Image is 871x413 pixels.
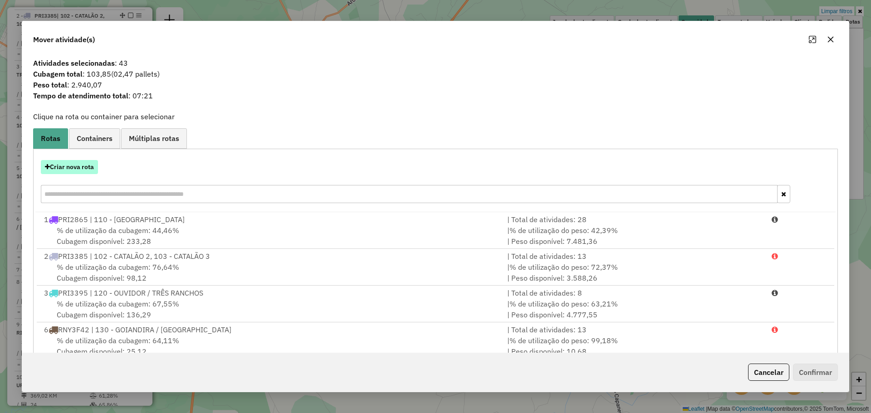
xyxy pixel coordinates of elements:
i: Porcentagens após mover as atividades: Cubagem: 101,36% Peso: 95,01% [772,253,778,260]
button: Criar nova rota [41,160,98,174]
span: Containers [77,135,113,142]
button: Cancelar [748,364,789,381]
div: | | Peso disponível: 3.588,26 [502,262,766,283]
div: 3 PRI3395 | 120 - OUVIDOR / TRÊS RANCHOS [39,287,502,298]
i: Porcentagens após mover as atividades: Cubagem: 212,46% Peso: 325,34% [772,326,778,333]
strong: Atividades selecionadas [33,58,115,68]
div: | Total de atividades: 13 [502,251,766,262]
span: Mover atividade(s) [33,34,95,45]
div: 2 PRI3385 | 102 - CATALÃO 2, 103 - CATALÃO 3 [39,251,502,262]
span: % de utilização do peso: 63,21% [509,299,618,308]
span: % de utilização do peso: 72,37% [509,262,618,272]
span: % de utilização da cubagem: 67,55% [57,299,179,308]
div: 6 RNY3F42 | 130 - GOIANDIRA / [GEOGRAPHIC_DATA] [39,324,502,335]
div: Cubagem disponível: 233,28 [39,225,502,247]
strong: Peso total [33,80,67,89]
div: | | Peso disponível: 4.777,55 [502,298,766,320]
span: : 43 [28,58,843,68]
div: Cubagem disponível: 136,29 [39,298,502,320]
div: | Total de atividades: 28 [502,214,766,225]
span: (02,47 pallets) [111,69,160,78]
i: Porcentagens após mover as atividades: Cubagem: 69,18% Peso: 65,03% [772,216,778,223]
div: 1 PRI2865 | 110 - [GEOGRAPHIC_DATA] [39,214,502,225]
div: Cubagem disponível: 25,12 [39,335,502,357]
span: Rotas [41,135,60,142]
span: % de utilização da cubagem: 44,46% [57,226,179,235]
span: : 103,85 [28,68,843,79]
strong: Tempo de atendimento total [33,91,128,100]
span: Múltiplas rotas [129,135,179,142]
span: % de utilização do peso: 99,18% [509,336,618,345]
button: Maximize [805,32,820,47]
div: | Total de atividades: 8 [502,287,766,298]
strong: Cubagem total [33,69,83,78]
div: | | Peso disponível: 7.481,36 [502,225,766,247]
span: % de utilização da cubagem: 64,11% [57,336,179,345]
span: : 2.940,07 [28,79,843,90]
div: | Total de atividades: 13 [502,324,766,335]
label: Clique na rota ou container para selecionar [33,111,175,122]
div: Cubagem disponível: 98,12 [39,262,502,283]
span: % de utilização do peso: 42,39% [509,226,618,235]
span: % de utilização da cubagem: 76,64% [57,262,179,272]
i: Porcentagens após mover as atividades: Cubagem: 92,28% Peso: 85,85% [772,289,778,296]
span: : 07:21 [28,90,843,101]
div: | | Peso disponível: 10,68 [502,335,766,357]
